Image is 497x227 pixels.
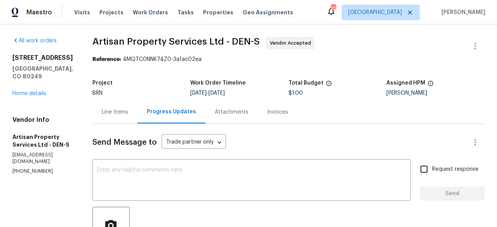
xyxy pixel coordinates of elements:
[438,9,485,16] span: [PERSON_NAME]
[26,9,52,16] span: Maestro
[177,10,194,15] span: Tasks
[330,5,336,12] div: 101
[190,80,246,86] h5: Work Order Timeline
[386,90,485,96] div: [PERSON_NAME]
[92,90,103,96] span: BRN
[92,139,157,146] span: Send Message to
[92,37,260,46] span: Artisan Property Services Ltd - DEN-S
[92,80,113,86] h5: Project
[12,133,74,149] h5: Artisan Property Services Ltd - DEN-S
[215,108,248,116] div: Attachments
[92,55,485,63] div: 4MQTC0NNK74Z0-3a1ac02ea
[99,9,123,16] span: Projects
[288,90,303,96] span: $1.00
[12,152,74,165] p: [EMAIL_ADDRESS][DOMAIN_NAME]
[12,91,46,96] a: Home details
[147,108,196,116] div: Progress Updates
[12,54,74,62] h2: [STREET_ADDRESS]
[203,9,233,16] span: Properties
[133,9,168,16] span: Work Orders
[348,9,402,16] span: [GEOGRAPHIC_DATA]
[326,80,332,90] span: The total cost of line items that have been proposed by Opendoor. This sum includes line items th...
[288,80,323,86] h5: Total Budget
[427,80,434,90] span: The hpm assigned to this work order.
[386,80,425,86] h5: Assigned HPM
[12,116,74,124] h4: Vendor Info
[190,90,225,96] span: -
[267,108,288,116] div: Invoices
[102,108,128,116] div: Line Items
[209,90,225,96] span: [DATE]
[270,39,314,47] span: Vendor Accepted
[92,57,121,62] b: Reference:
[12,65,74,80] h5: [GEOGRAPHIC_DATA], CO 80249
[243,9,293,16] span: Geo Assignments
[162,136,226,149] div: Trade partner only
[12,38,57,43] a: All work orders
[190,90,207,96] span: [DATE]
[74,9,90,16] span: Visits
[12,168,74,175] p: [PHONE_NUMBER]
[432,165,478,173] span: Request response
